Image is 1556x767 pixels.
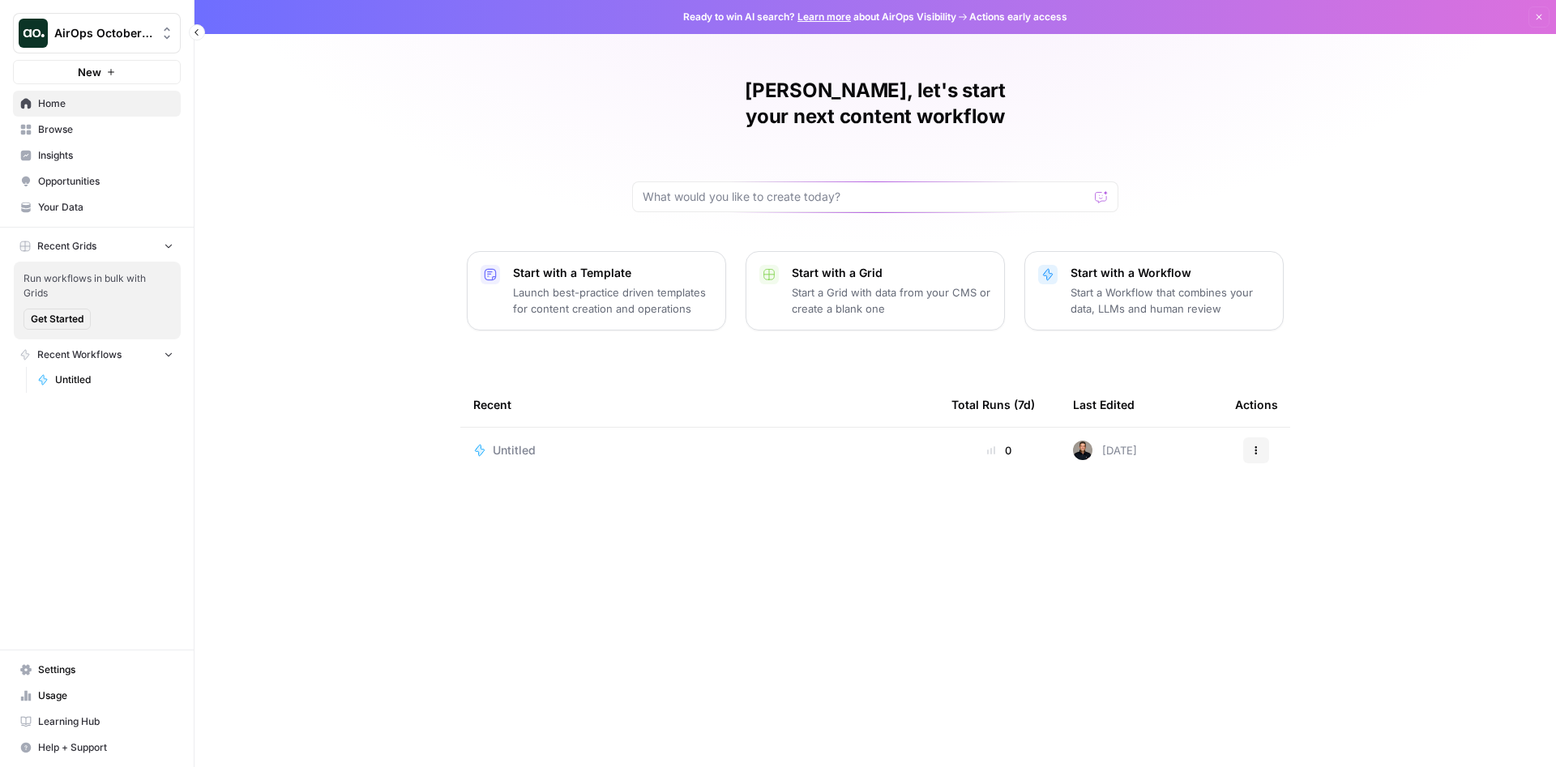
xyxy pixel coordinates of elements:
[797,11,851,23] a: Learn more
[13,683,181,709] a: Usage
[13,194,181,220] a: Your Data
[13,91,181,117] a: Home
[632,78,1118,130] h1: [PERSON_NAME], let's start your next content workflow
[683,10,956,24] span: Ready to win AI search? about AirOps Visibility
[24,271,171,300] span: Run workflows in bulk with Grids
[13,735,181,761] button: Help + Support
[38,688,173,703] span: Usage
[38,740,173,755] span: Help + Support
[13,117,181,143] a: Browse
[19,19,48,48] img: AirOps October Cohort Logo
[493,442,536,458] span: Untitled
[54,25,152,41] span: AirOps October Cohort
[792,265,991,281] p: Start with a Grid
[37,239,96,254] span: Recent Grids
[1024,251,1284,330] button: Start with a WorkflowStart a Workflow that combines your data, LLMs and human review
[513,265,712,281] p: Start with a Template
[13,60,181,84] button: New
[38,714,173,729] span: Learning Hub
[1073,441,1092,460] img: gakg5ozwg7i5ne5ujip7i34nl3nv
[13,709,181,735] a: Learning Hub
[13,13,181,53] button: Workspace: AirOps October Cohort
[38,148,173,163] span: Insights
[969,10,1067,24] span: Actions early access
[1071,284,1270,317] p: Start a Workflow that combines your data, LLMs and human review
[38,174,173,189] span: Opportunities
[746,251,1005,330] button: Start with a GridStart a Grid with data from your CMS or create a blank one
[13,343,181,367] button: Recent Workflows
[513,284,712,317] p: Launch best-practice driven templates for content creation and operations
[792,284,991,317] p: Start a Grid with data from your CMS or create a blank one
[37,347,122,362] span: Recent Workflows
[1071,265,1270,281] p: Start with a Workflow
[467,251,726,330] button: Start with a TemplateLaunch best-practice driven templates for content creation and operations
[55,373,173,387] span: Untitled
[643,189,1088,205] input: What would you like to create today?
[13,657,181,683] a: Settings
[24,309,91,330] button: Get Started
[13,168,181,194] a: Opportunities
[13,234,181,258] button: Recent Grids
[38,122,173,137] span: Browse
[13,143,181,168] a: Insights
[473,382,925,427] div: Recent
[38,96,173,111] span: Home
[951,382,1035,427] div: Total Runs (7d)
[1073,441,1137,460] div: [DATE]
[78,64,101,80] span: New
[473,442,925,458] a: Untitled
[951,442,1047,458] div: 0
[38,200,173,215] span: Your Data
[30,367,181,393] a: Untitled
[38,663,173,677] span: Settings
[1073,382,1135,427] div: Last Edited
[31,312,83,326] span: Get Started
[1235,382,1278,427] div: Actions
